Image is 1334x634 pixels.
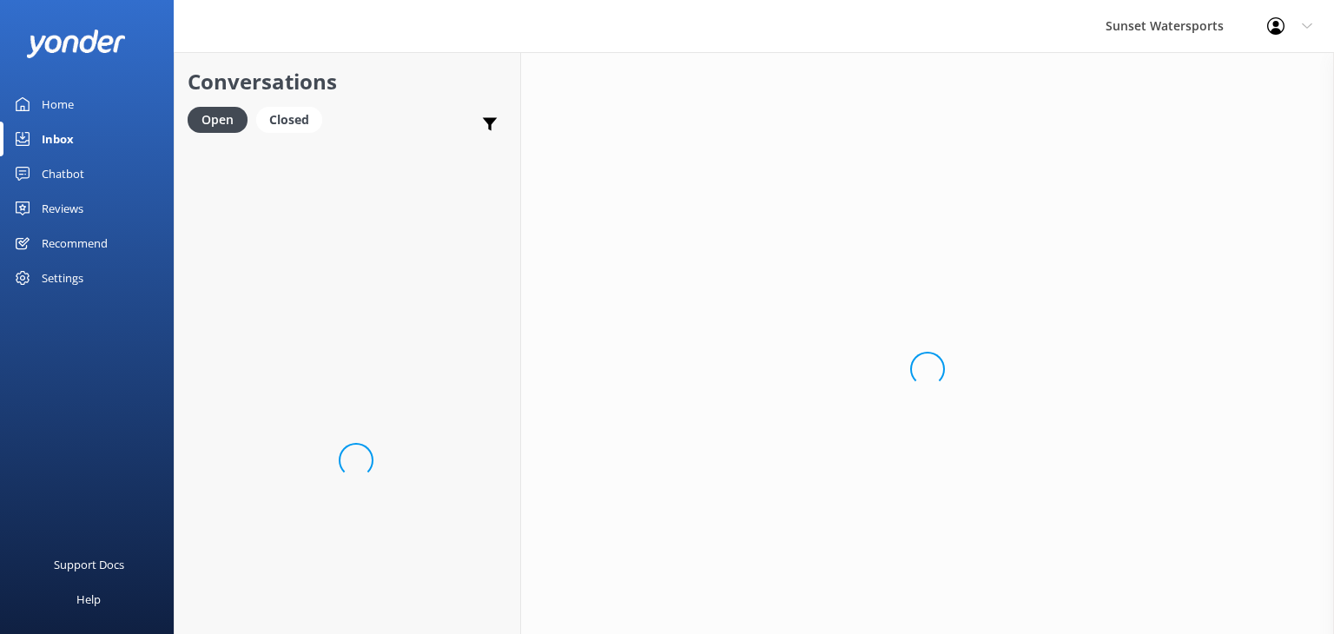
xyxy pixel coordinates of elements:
div: Settings [42,261,83,295]
a: Open [188,109,256,129]
div: Chatbot [42,156,84,191]
div: Help [76,582,101,617]
div: Reviews [42,191,83,226]
img: yonder-white-logo.png [26,30,126,58]
div: Open [188,107,248,133]
div: Recommend [42,226,108,261]
a: Closed [256,109,331,129]
div: Support Docs [54,547,124,582]
div: Closed [256,107,322,133]
h2: Conversations [188,65,507,98]
div: Inbox [42,122,74,156]
div: Home [42,87,74,122]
